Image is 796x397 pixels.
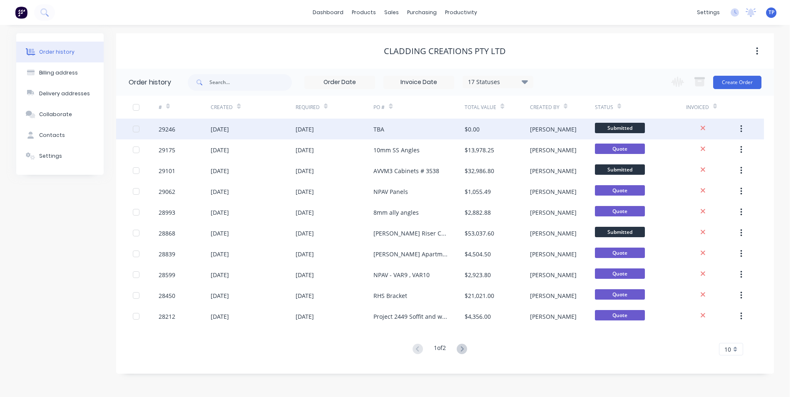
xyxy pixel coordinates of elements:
[39,48,75,56] div: Order history
[530,250,577,258] div: [PERSON_NAME]
[159,146,175,154] div: 29175
[211,208,229,217] div: [DATE]
[296,229,314,238] div: [DATE]
[39,90,90,97] div: Delivery addresses
[373,96,465,119] div: PO #
[530,291,577,300] div: [PERSON_NAME]
[465,208,491,217] div: $2,882.88
[39,152,62,160] div: Settings
[16,42,104,62] button: Order history
[530,125,577,134] div: [PERSON_NAME]
[373,250,448,258] div: [PERSON_NAME] Apartments
[39,111,72,118] div: Collaborate
[465,250,491,258] div: $4,504.50
[296,270,314,279] div: [DATE]
[595,289,645,300] span: Quote
[373,166,439,175] div: AVVM3 Cabinets # 3538
[39,132,65,139] div: Contacts
[530,229,577,238] div: [PERSON_NAME]
[465,96,530,119] div: Total Value
[129,77,171,87] div: Order history
[373,312,448,321] div: Project 2449 Soffit and wall panels
[595,227,645,237] span: Submitted
[530,104,560,111] div: Created By
[595,268,645,279] span: Quote
[530,96,595,119] div: Created By
[465,104,496,111] div: Total Value
[159,291,175,300] div: 28450
[595,123,645,133] span: Submitted
[159,125,175,134] div: 29246
[384,46,506,56] div: Cladding Creations Pty Ltd
[211,250,229,258] div: [DATE]
[296,187,314,196] div: [DATE]
[595,144,645,154] span: Quote
[209,74,292,91] input: Search...
[373,229,448,238] div: [PERSON_NAME] Riser Cabinets PO # 3519
[465,270,491,279] div: $2,923.80
[211,312,229,321] div: [DATE]
[296,125,314,134] div: [DATE]
[16,104,104,125] button: Collaborate
[463,77,533,87] div: 17 Statuses
[434,343,446,355] div: 1 of 2
[373,125,384,134] div: TBA
[686,96,738,119] div: Invoiced
[595,206,645,216] span: Quote
[159,250,175,258] div: 28839
[159,312,175,321] div: 28212
[465,166,494,175] div: $32,986.80
[373,187,408,196] div: NPAV Panels
[465,229,494,238] div: $53,037.60
[465,291,494,300] div: $21,021.00
[403,6,441,19] div: purchasing
[530,312,577,321] div: [PERSON_NAME]
[373,291,407,300] div: RHS Bracket
[211,104,233,111] div: Created
[211,125,229,134] div: [DATE]
[296,104,320,111] div: Required
[159,187,175,196] div: 29062
[713,76,761,89] button: Create Order
[465,187,491,196] div: $1,055.49
[211,187,229,196] div: [DATE]
[308,6,348,19] a: dashboard
[465,146,494,154] div: $13,978.25
[595,185,645,196] span: Quote
[595,248,645,258] span: Quote
[211,96,295,119] div: Created
[16,62,104,83] button: Billing address
[530,208,577,217] div: [PERSON_NAME]
[373,104,385,111] div: PO #
[296,208,314,217] div: [DATE]
[16,83,104,104] button: Delivery addresses
[16,125,104,146] button: Contacts
[159,96,211,119] div: #
[305,76,375,89] input: Order Date
[211,166,229,175] div: [DATE]
[296,146,314,154] div: [DATE]
[159,270,175,279] div: 28599
[296,96,374,119] div: Required
[39,69,78,77] div: Billing address
[211,291,229,300] div: [DATE]
[465,312,491,321] div: $4,356.00
[296,291,314,300] div: [DATE]
[296,166,314,175] div: [DATE]
[159,208,175,217] div: 28993
[595,310,645,320] span: Quote
[530,270,577,279] div: [PERSON_NAME]
[373,270,430,279] div: NPAV - VAR9 , VAR10
[686,104,709,111] div: Invoiced
[373,146,420,154] div: 10mm SS Angles
[724,345,731,354] span: 10
[441,6,481,19] div: productivity
[296,250,314,258] div: [DATE]
[595,104,613,111] div: Status
[380,6,403,19] div: sales
[769,9,774,16] span: TP
[211,270,229,279] div: [DATE]
[296,312,314,321] div: [DATE]
[384,76,454,89] input: Invoice Date
[465,125,480,134] div: $0.00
